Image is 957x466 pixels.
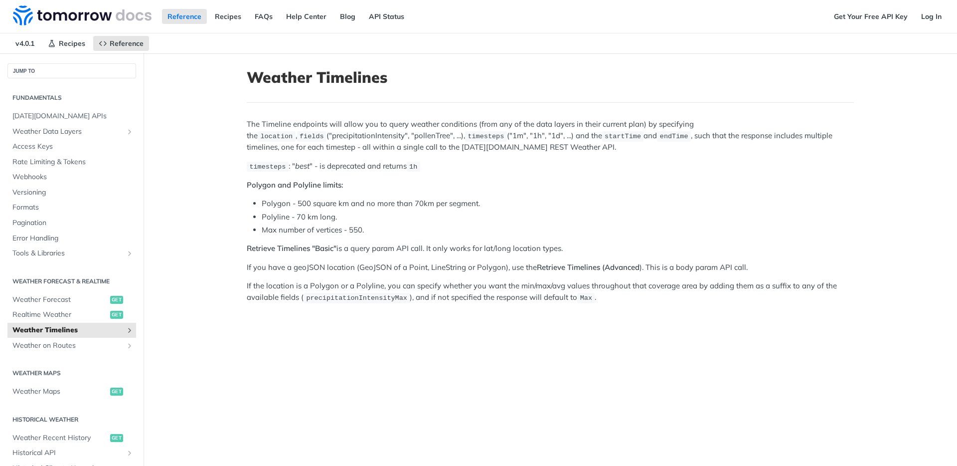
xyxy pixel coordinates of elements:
code: 1h [407,162,420,172]
button: Show subpages for Historical API [126,449,134,457]
a: Get Your Free API Key [828,9,913,24]
span: Weather on Routes [12,341,123,351]
code: timesteps [465,131,507,141]
li: Polygon - 500 square km and no more than 70km per segment. [262,198,854,210]
a: Access Keys [7,139,136,154]
h2: Weather Maps [7,369,136,378]
a: Weather Data LayersShow subpages for Weather Data Layers [7,124,136,139]
span: Historical API [12,448,123,458]
img: Tomorrow.io Weather API Docs [13,5,152,25]
span: Reference [110,39,144,48]
code: timesteps [247,162,289,172]
h2: Historical Weather [7,415,136,424]
a: Weather Mapsget [7,384,136,399]
code: location [258,131,296,141]
span: get [110,296,123,304]
a: Recipes [42,36,91,51]
a: Realtime Weatherget [7,307,136,322]
a: API Status [363,9,410,24]
span: Weather Timelines [12,325,123,335]
span: get [110,388,123,396]
span: Rate Limiting & Tokens [12,157,134,167]
a: Tools & LibrariesShow subpages for Tools & Libraries [7,246,136,261]
code: startTime [602,131,644,141]
code: Max [577,293,595,303]
button: Show subpages for Tools & Libraries [126,249,134,257]
span: get [110,434,123,442]
a: Help Center [281,9,332,24]
span: Recipes [59,39,85,48]
a: Versioning [7,185,136,200]
a: Weather TimelinesShow subpages for Weather Timelines [7,323,136,338]
p: : " " - is deprecated and returns [247,161,854,172]
span: Pagination [12,218,134,228]
button: Show subpages for Weather Data Layers [126,128,134,136]
a: Historical APIShow subpages for Historical API [7,446,136,461]
button: JUMP TO [7,63,136,78]
em: best [295,161,310,171]
li: Polyline - 70 km long. [262,212,854,223]
a: Weather on RoutesShow subpages for Weather on Routes [7,338,136,353]
code: fields [297,131,326,141]
li: Max number of vertices - 550. [262,225,854,236]
h1: Weather Timelines [247,68,854,86]
span: Realtime Weather [12,310,108,320]
span: Weather Recent History [12,433,108,443]
a: Reference [162,9,207,24]
button: Show subpages for Weather Timelines [126,326,134,334]
code: precipitationIntensityMax [304,293,410,303]
a: Reference [93,36,149,51]
a: Formats [7,200,136,215]
span: get [110,311,123,319]
button: Show subpages for Weather on Routes [126,342,134,350]
a: [DATE][DOMAIN_NAME] APIs [7,109,136,124]
span: Tools & Libraries [12,248,123,258]
span: Weather Forecast [12,295,108,305]
p: If the location is a Polygon or a Polyline, you can specify whether you want the min/max/avg valu... [247,280,854,303]
code: endTime [657,131,691,141]
a: Error Handling [7,231,136,246]
a: FAQs [249,9,278,24]
span: Weather Data Layers [12,127,123,137]
a: Rate Limiting & Tokens [7,155,136,170]
a: Webhooks [7,170,136,185]
span: Webhooks [12,172,134,182]
span: v4.0.1 [10,36,40,51]
strong: Retrieve Timelines "Basic" [247,243,336,253]
span: Access Keys [12,142,134,152]
a: Weather Recent Historyget [7,431,136,446]
strong: Retrieve Timelines (Advanced [537,262,639,272]
h2: Fundamentals [7,93,136,102]
a: Recipes [209,9,247,24]
a: Pagination [7,216,136,231]
span: Formats [12,203,134,213]
span: Versioning [12,188,134,198]
span: Weather Maps [12,387,108,397]
p: If you have a geoJSON location (GeoJSON of a Point, LineString or Polygon), use the ). This is a ... [247,262,854,273]
a: Weather Forecastget [7,292,136,307]
h2: Weather Forecast & realtime [7,277,136,286]
p: The Timeline endpoints will allow you to query weather conditions (from any of the data layers in... [247,119,854,153]
span: [DATE][DOMAIN_NAME] APIs [12,111,134,121]
strong: Polygon and Polyline limits: [247,180,343,190]
span: Error Handling [12,233,134,243]
p: is a query param API call. It only works for lat/long location types. [247,243,854,254]
a: Blog [334,9,361,24]
a: Log In [916,9,947,24]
